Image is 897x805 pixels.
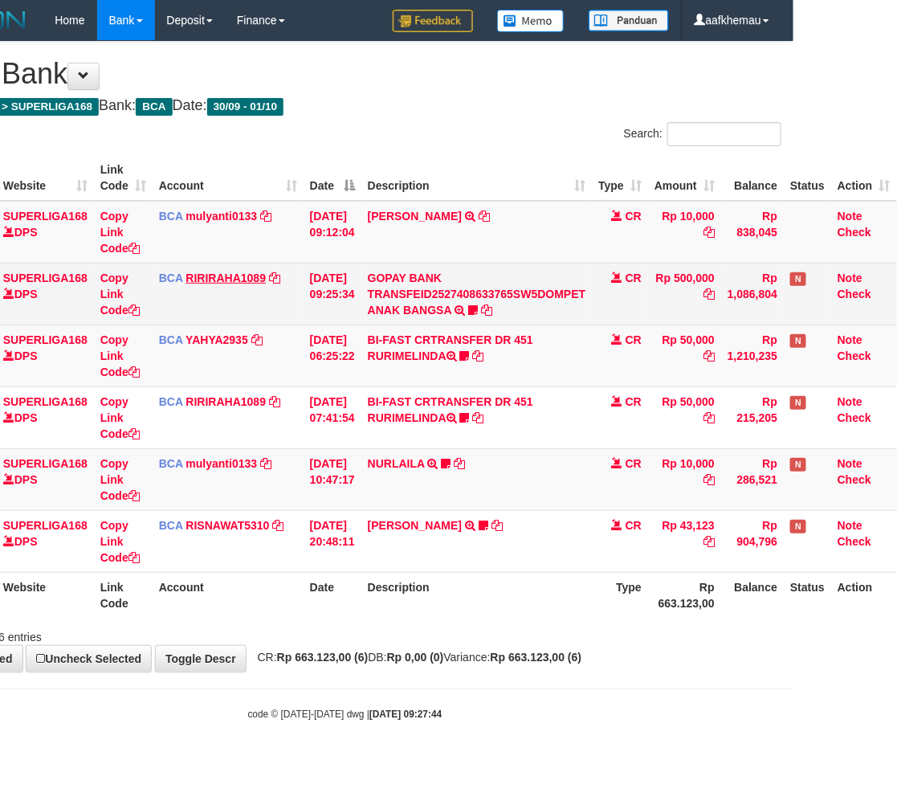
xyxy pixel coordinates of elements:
[153,572,304,618] th: Account
[304,155,361,201] th: Date: activate to sort column descending
[703,226,715,239] a: Copy Rp 10,000 to clipboard
[361,572,593,618] th: Description
[497,10,565,32] img: Button%20Memo.svg
[790,520,806,533] span: Has Note
[626,457,642,470] span: CR
[831,572,897,618] th: Action
[721,386,784,448] td: Rp 215,205
[838,395,862,408] a: Note
[667,122,781,146] input: Search:
[721,448,784,510] td: Rp 286,521
[838,226,871,239] a: Check
[838,288,871,300] a: Check
[186,272,267,284] a: RIRIRAHA1089
[648,448,721,510] td: Rp 10,000
[3,519,88,532] a: SUPERLIGA168
[368,210,462,223] a: [PERSON_NAME]
[100,457,140,502] a: Copy Link Code
[94,155,153,201] th: Link Code: activate to sort column ascending
[159,395,183,408] span: BCA
[361,386,593,448] td: BI-FAST CRTRANSFER DR 451 RURIMELINDA
[159,333,183,346] span: BCA
[784,572,831,618] th: Status
[368,272,586,317] a: GOPAY BANK TRANSFEID2527408633765SW5DOMPET ANAK BANGSA
[838,473,871,486] a: Check
[94,572,153,618] th: Link Code
[304,201,361,264] td: [DATE] 09:12:04
[703,288,715,300] a: Copy Rp 500,000 to clipboard
[838,210,862,223] a: Note
[100,333,140,378] a: Copy Link Code
[153,155,304,201] th: Account: activate to sort column ascending
[100,519,140,564] a: Copy Link Code
[159,210,183,223] span: BCA
[838,349,871,362] a: Check
[592,155,648,201] th: Type: activate to sort column ascending
[648,155,721,201] th: Amount: activate to sort column ascending
[838,272,862,284] a: Note
[100,395,140,440] a: Copy Link Code
[260,210,271,223] a: Copy mulyanti0133 to clipboard
[248,709,442,720] small: code © [DATE]-[DATE] dwg |
[100,272,140,317] a: Copy Link Code
[626,519,642,532] span: CR
[626,210,642,223] span: CR
[3,457,88,470] a: SUPERLIGA168
[3,272,88,284] a: SUPERLIGA168
[136,98,172,116] span: BCA
[100,210,140,255] a: Copy Link Code
[159,457,183,470] span: BCA
[155,645,247,672] a: Toggle Descr
[721,263,784,325] td: Rp 1,086,804
[626,395,642,408] span: CR
[368,519,462,532] a: [PERSON_NAME]
[304,510,361,572] td: [DATE] 20:48:11
[721,325,784,386] td: Rp 1,210,235
[589,10,669,31] img: panduan.png
[186,333,248,346] a: YAHYA2935
[272,519,283,532] a: Copy RISNAWAT5310 to clipboard
[269,272,280,284] a: Copy RIRIRAHA1089 to clipboard
[159,519,183,532] span: BCA
[838,457,862,470] a: Note
[790,396,806,410] span: Has Note
[838,411,871,424] a: Check
[790,458,806,472] span: Has Note
[721,572,784,618] th: Balance
[186,210,258,223] a: mulyanti0133
[361,325,593,386] td: BI-FAST CRTRANSFER DR 451 RURIMELINDA
[251,333,263,346] a: Copy YAHYA2935 to clipboard
[186,519,270,532] a: RISNAWAT5310
[838,535,871,548] a: Check
[838,333,862,346] a: Note
[304,386,361,448] td: [DATE] 07:41:54
[838,519,862,532] a: Note
[784,155,831,201] th: Status
[721,201,784,264] td: Rp 838,045
[207,98,284,116] span: 30/09 - 01/10
[250,651,582,664] span: CR: DB: Variance:
[455,457,466,470] a: Copy NURLAILA to clipboard
[790,334,806,348] span: Has Note
[3,210,88,223] a: SUPERLIGA168
[186,457,258,470] a: mulyanti0133
[387,651,444,664] strong: Rp 0,00 (0)
[491,519,503,532] a: Copy YOSI EFENDI to clipboard
[592,572,648,618] th: Type
[304,448,361,510] td: [DATE] 10:47:17
[790,272,806,286] span: Has Note
[624,122,781,146] label: Search:
[368,457,425,470] a: NURLAILA
[648,386,721,448] td: Rp 50,000
[479,210,490,223] a: Copy ANDI MUHAMAD to clipboard
[648,510,721,572] td: Rp 43,123
[626,333,642,346] span: CR
[269,395,280,408] a: Copy RIRIRAHA1089 to clipboard
[648,325,721,386] td: Rp 50,000
[703,411,715,424] a: Copy Rp 50,000 to clipboard
[626,272,642,284] span: CR
[481,304,492,317] a: Copy GOPAY BANK TRANSFEID2527408633765SW5DOMPET ANAK BANGSA to clipboard
[721,155,784,201] th: Balance
[3,395,88,408] a: SUPERLIGA168
[648,572,721,618] th: Rp 663.123,00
